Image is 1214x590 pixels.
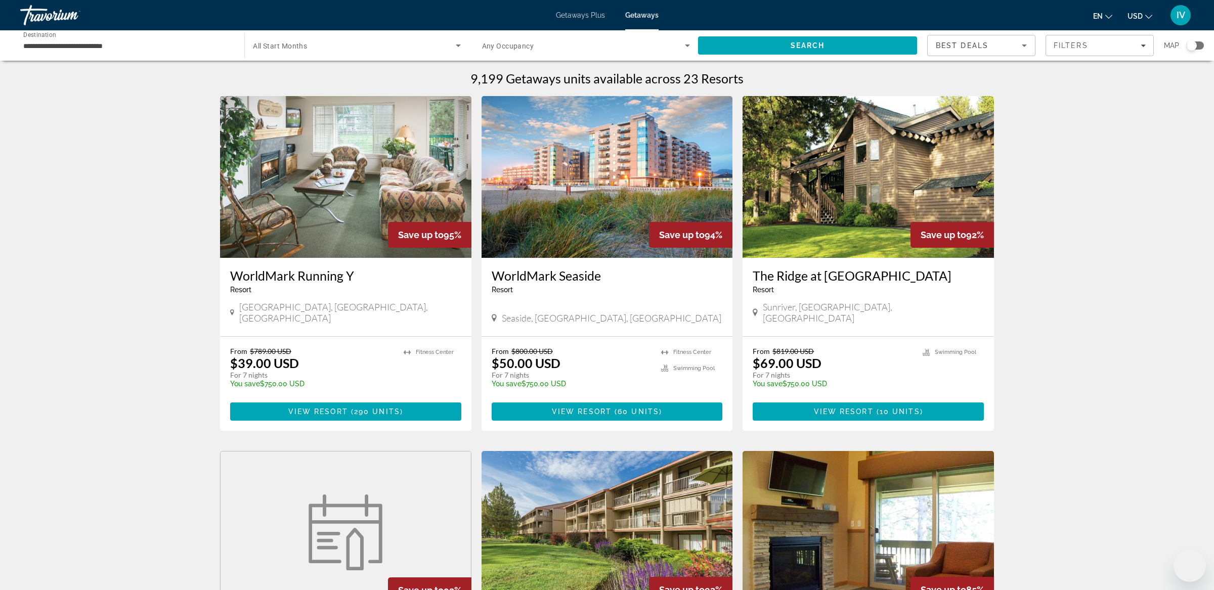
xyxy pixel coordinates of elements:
mat-select: Sort by [936,39,1027,52]
div: 92% [910,222,994,248]
span: Best Deals [936,41,988,50]
span: Seaside, [GEOGRAPHIC_DATA], [GEOGRAPHIC_DATA] [502,312,721,324]
span: All Start Months [253,42,307,50]
span: Fitness Center [673,349,711,355]
img: The Ridge at Sunriver [743,96,994,258]
span: You save [753,380,783,388]
span: Search [791,41,825,50]
span: ( ) [612,407,662,416]
span: ( ) [874,407,923,416]
a: WorldMark Seaside [492,268,723,283]
p: $69.00 USD [753,355,821,371]
img: WorldMark Seaside [482,96,733,258]
p: For 7 nights [230,371,394,380]
span: USD [1128,12,1143,20]
span: Swimming Pool [673,365,715,372]
span: You save [230,380,260,388]
button: Filters [1046,35,1154,56]
button: User Menu [1167,5,1194,26]
span: 290 units [354,407,400,416]
span: Fitness Center [416,349,454,355]
input: Select destination [23,40,231,52]
span: View Resort [814,407,874,416]
p: $750.00 USD [230,380,394,388]
span: IV [1177,10,1185,20]
button: Change language [1093,9,1112,23]
span: Filters [1054,41,1088,50]
p: $39.00 USD [230,355,299,371]
a: Getaways [625,11,659,19]
h1: 9,199 Getaways units available across 23 Resorts [470,71,744,86]
button: Search [698,36,917,55]
span: $800.00 USD [511,347,553,355]
span: Resort [753,286,774,294]
button: View Resort(10 units) [753,402,984,421]
span: Sunriver, [GEOGRAPHIC_DATA], [GEOGRAPHIC_DATA] [763,301,984,324]
span: Swimming Pool [935,349,976,355]
p: $50.00 USD [492,355,560,371]
a: Travorium [20,2,121,28]
p: $750.00 USD [753,380,913,388]
span: en [1093,12,1103,20]
span: Resort [230,286,251,294]
span: Save up to [659,230,705,240]
span: $789.00 USD [250,347,291,355]
div: 95% [388,222,471,248]
div: 94% [649,222,732,248]
span: You save [492,380,522,388]
iframe: Кнопка запуска окна обмена сообщениями [1174,550,1206,582]
img: WorldMark Running Y [220,96,471,258]
span: Map [1164,38,1179,53]
span: From [753,347,770,355]
span: 60 units [618,407,659,416]
img: Eagle Crest [302,494,388,570]
span: From [492,347,509,355]
button: View Resort(60 units) [492,402,723,421]
a: Getaways Plus [556,11,605,19]
span: View Resort [288,407,348,416]
span: ( ) [348,407,403,416]
span: Destination [23,31,56,38]
a: The Ridge at [GEOGRAPHIC_DATA] [753,268,984,283]
span: From [230,347,247,355]
a: WorldMark Running Y [230,268,461,283]
p: For 7 nights [492,371,652,380]
p: $750.00 USD [492,380,652,388]
span: [GEOGRAPHIC_DATA], [GEOGRAPHIC_DATA], [GEOGRAPHIC_DATA] [239,301,461,324]
span: Any Occupancy [482,42,534,50]
span: 10 units [880,407,920,416]
span: Resort [492,286,513,294]
button: Change currency [1128,9,1152,23]
span: Save up to [398,230,444,240]
p: For 7 nights [753,371,913,380]
span: Save up to [921,230,966,240]
span: View Resort [552,407,612,416]
span: $819.00 USD [772,347,814,355]
button: View Resort(290 units) [230,402,461,421]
